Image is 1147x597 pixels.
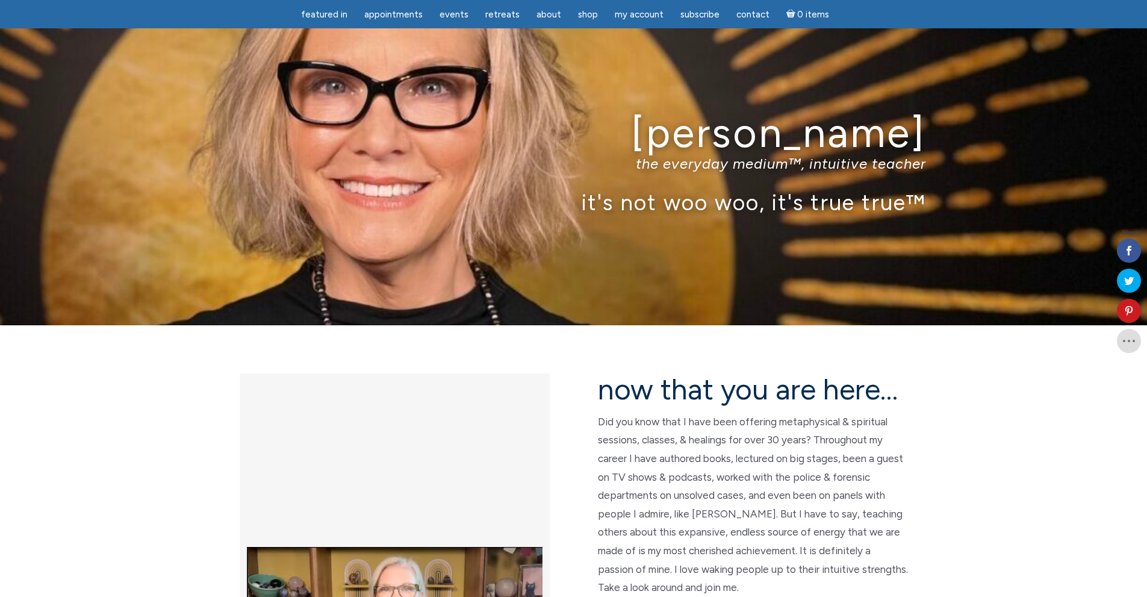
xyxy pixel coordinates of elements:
[364,9,423,20] span: Appointments
[680,9,720,20] span: Subscribe
[222,110,926,155] h1: [PERSON_NAME]
[529,3,568,27] a: About
[673,3,727,27] a: Subscribe
[294,3,355,27] a: featured in
[729,3,777,27] a: Contact
[608,3,671,27] a: My Account
[357,3,430,27] a: Appointments
[536,9,561,20] span: About
[786,9,798,20] i: Cart
[736,9,769,20] span: Contact
[578,9,598,20] span: Shop
[432,3,476,27] a: Events
[598,413,908,597] p: Did you know that I have been offering metaphysical & spiritual sessions, classes, & healings for...
[440,9,468,20] span: Events
[598,374,908,405] h2: now that you are here…
[1122,230,1141,236] span: Shares
[779,2,837,27] a: Cart0 items
[797,10,829,19] span: 0 items
[615,9,664,20] span: My Account
[485,9,520,20] span: Retreats
[222,155,926,172] p: the everyday medium™, intuitive teacher
[571,3,605,27] a: Shop
[222,189,926,215] p: it's not woo woo, it's true true™
[301,9,347,20] span: featured in
[478,3,527,27] a: Retreats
